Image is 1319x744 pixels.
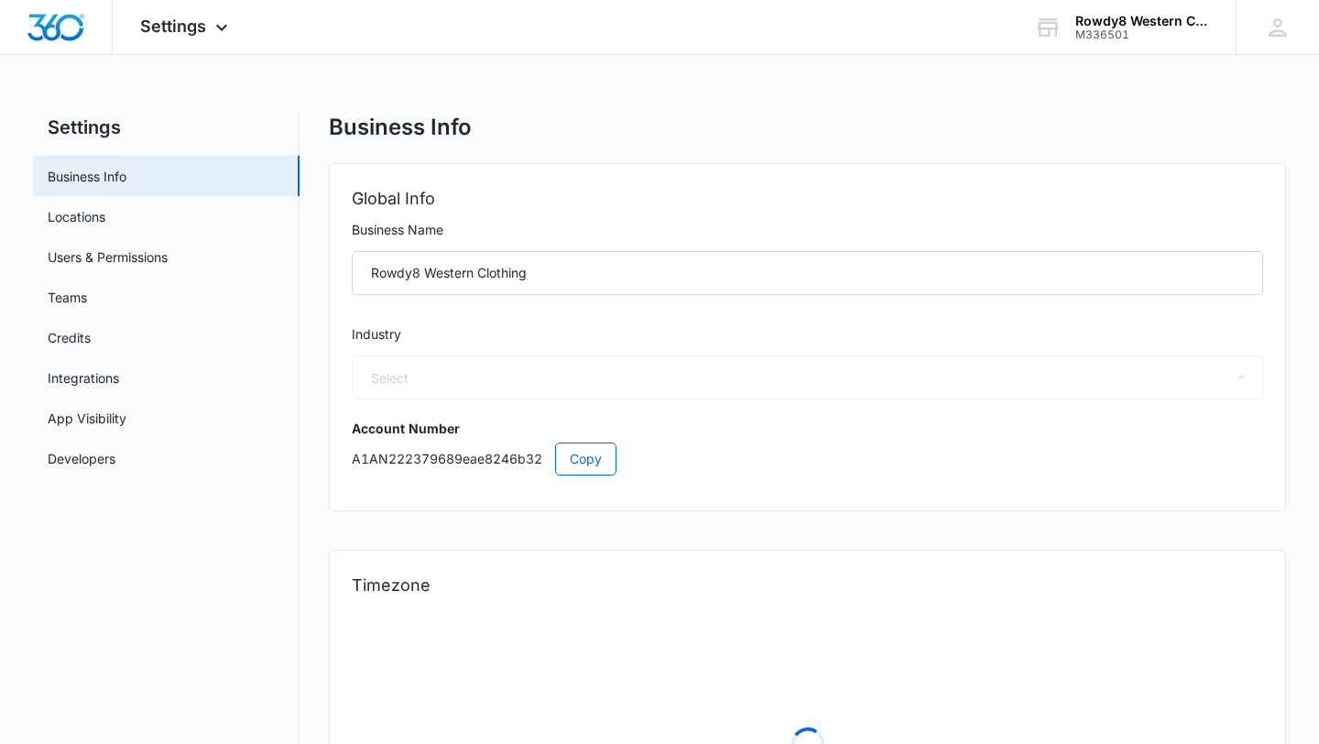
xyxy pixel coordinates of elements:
[352,220,1263,240] label: Business Name
[352,324,1263,345] label: Industry
[48,368,119,388] a: Integrations
[1075,28,1209,41] div: account id
[352,421,460,436] strong: Account Number
[48,167,126,186] a: Business Info
[352,186,1263,212] h2: Global Info
[329,114,472,141] h1: Business Info
[48,247,168,267] a: Users & Permissions
[140,16,206,36] span: Settings
[555,443,616,476] button: Copy
[570,449,602,469] span: Copy
[352,573,1263,598] h2: Timezone
[48,449,115,468] a: Developers
[33,114,300,141] h2: Settings
[352,443,1263,476] p: A1AN222379689eae8246b32
[48,288,87,307] a: Teams
[48,409,126,428] a: App Visibility
[1075,14,1209,28] div: account name
[48,328,91,347] a: Credits
[48,207,105,226] a: Locations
